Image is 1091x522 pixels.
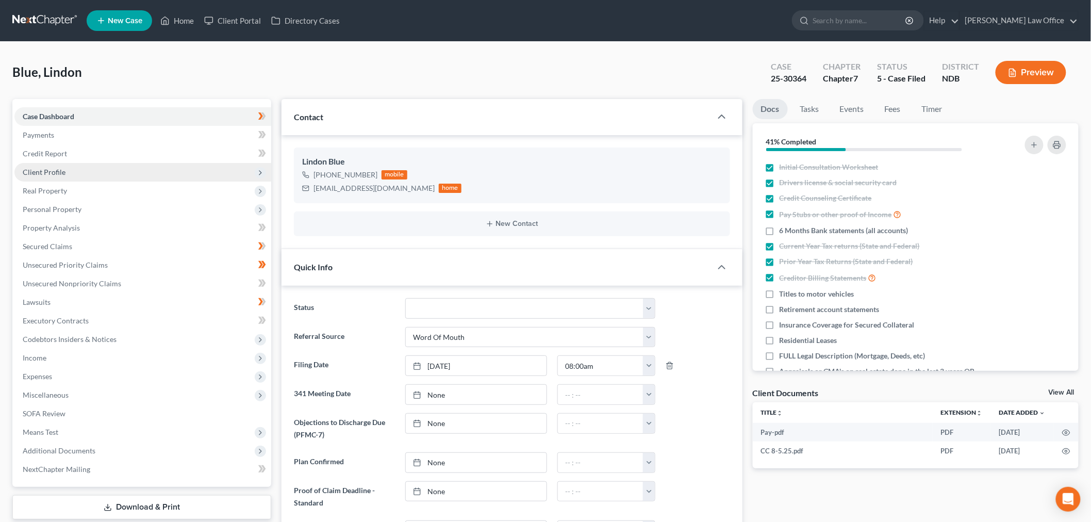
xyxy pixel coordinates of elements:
[832,99,872,119] a: Events
[941,409,983,416] a: Extensionunfold_more
[777,410,783,416] i: unfold_more
[23,409,65,418] span: SOFA Review
[933,442,991,460] td: PDF
[823,61,861,73] div: Chapter
[289,413,400,444] label: Objections to Discharge Due (PFMC-7)
[23,149,67,158] span: Credit Report
[942,61,979,73] div: District
[294,112,323,122] span: Contact
[439,184,461,193] div: home
[924,11,959,30] a: Help
[23,353,46,362] span: Income
[23,260,108,269] span: Unsecured Priority Claims
[14,460,271,479] a: NextChapter Mailing
[23,390,69,399] span: Miscellaneous
[780,162,879,172] span: Initial Consultation Worksheet
[23,242,72,251] span: Secured Claims
[406,356,547,376] a: [DATE]
[999,409,1046,416] a: Date Added expand_more
[302,156,722,168] div: Lindon Blue
[289,355,400,376] label: Filing Date
[14,274,271,293] a: Unsecured Nonpriority Claims
[108,17,142,25] span: New Case
[780,209,892,220] span: Pay Stubs or other proof of Income
[558,453,643,472] input: -- : --
[558,385,643,404] input: -- : --
[302,220,722,228] button: New Contact
[813,11,907,30] input: Search by name...
[313,183,435,193] div: [EMAIL_ADDRESS][DOMAIN_NAME]
[14,144,271,163] a: Credit Report
[558,482,643,501] input: -- : --
[933,423,991,442] td: PDF
[266,11,345,30] a: Directory Cases
[780,273,867,283] span: Creditor Billing Statements
[942,73,979,85] div: NDB
[12,64,82,79] span: Blue, Lindon
[780,193,872,203] span: Credit Counseling Certificate
[877,61,925,73] div: Status
[780,289,854,299] span: Titles to motor vehicles
[14,293,271,312] a: Lawsuits
[23,465,90,474] span: NextChapter Mailing
[753,99,788,119] a: Docs
[14,404,271,423] a: SOFA Review
[406,385,547,404] a: None
[991,423,1054,442] td: [DATE]
[406,414,547,433] a: None
[289,298,400,319] label: Status
[313,170,377,180] div: [PHONE_NUMBER]
[780,351,925,361] span: FULL Legal Description (Mortgage, Deeds, etc)
[289,452,400,473] label: Plan Confirmed
[877,99,910,119] a: Fees
[853,73,858,83] span: 7
[14,237,271,256] a: Secured Claims
[14,256,271,274] a: Unsecured Priority Claims
[877,73,925,85] div: 5 - Case Filed
[780,256,913,267] span: Prior Year Tax Returns (State and Federal)
[1049,389,1075,396] a: View All
[23,335,117,344] span: Codebtors Insiders & Notices
[199,11,266,30] a: Client Portal
[23,223,80,232] span: Property Analysis
[1039,410,1046,416] i: expand_more
[780,366,988,387] span: Appraisals or CMA's on real estate done in the last 3 years OR required by attorney
[23,298,51,306] span: Lawsuits
[780,225,908,236] span: 6 Months Bank statements (all accounts)
[289,481,400,512] label: Proof of Claim Deadline - Standard
[23,130,54,139] span: Payments
[382,170,407,180] div: mobile
[771,61,806,73] div: Case
[14,107,271,126] a: Case Dashboard
[406,482,547,501] a: None
[753,442,933,460] td: CC 8-5.25.pdf
[294,262,333,272] span: Quick Info
[1056,487,1081,512] div: Open Intercom Messenger
[996,61,1066,84] button: Preview
[753,387,819,398] div: Client Documents
[23,112,74,121] span: Case Dashboard
[14,126,271,144] a: Payments
[914,99,951,119] a: Timer
[780,335,837,346] span: Residential Leases
[761,409,783,416] a: Titleunfold_more
[991,442,1054,460] td: [DATE]
[823,73,861,85] div: Chapter
[780,177,897,188] span: Drivers license & social security card
[23,446,95,455] span: Additional Documents
[14,219,271,237] a: Property Analysis
[23,168,65,176] span: Client Profile
[14,312,271,330] a: Executory Contracts
[289,384,400,405] label: 341 Meeting Date
[23,205,81,214] span: Personal Property
[780,241,920,251] span: Current Year Tax returns (State and Federal)
[406,453,547,472] a: None
[780,304,880,315] span: Retirement account statements
[558,414,643,433] input: -- : --
[289,327,400,348] label: Referral Source
[558,356,643,376] input: -- : --
[780,320,915,330] span: Insurance Coverage for Secured Collateral
[12,495,271,519] a: Download & Print
[771,73,806,85] div: 25-30364
[23,428,58,436] span: Means Test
